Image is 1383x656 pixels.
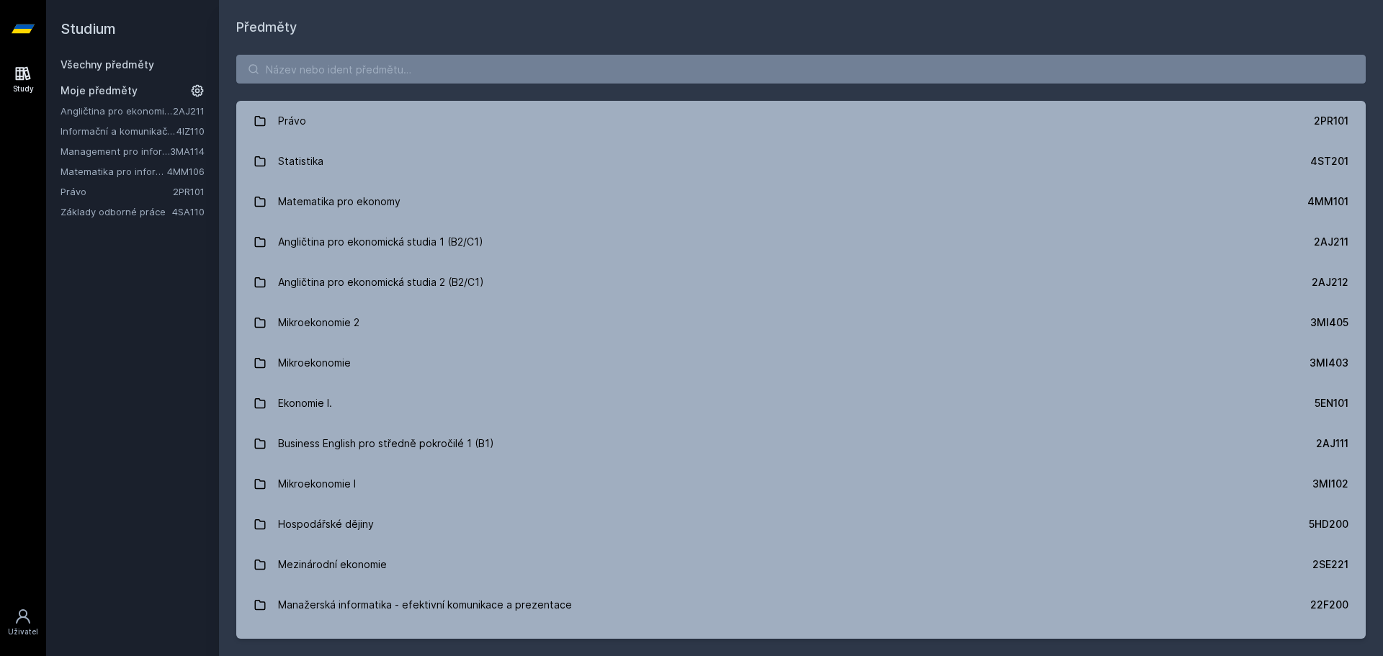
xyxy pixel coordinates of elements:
div: 2AJ111 [1316,436,1348,451]
a: Všechny předměty [61,58,154,71]
a: Mikroekonomie 2 3MI405 [236,302,1366,343]
input: Název nebo ident předmětu… [236,55,1366,84]
a: Základy odborné práce [61,205,172,219]
a: Hospodářské dějiny 5HD200 [236,504,1366,544]
a: 2AJ211 [173,105,205,117]
h1: Předměty [236,17,1366,37]
a: Management pro informatiky a statistiky [61,144,170,158]
a: Matematika pro informatiky [61,164,167,179]
div: 2AJ211 [1314,235,1348,249]
div: Mezinárodní ekonomie [278,550,387,579]
span: Moje předměty [61,84,138,98]
div: 2PR101 [1314,114,1348,128]
div: Mikroekonomie 2 [278,308,359,337]
div: 3MI102 [1312,477,1348,491]
div: 5EN101 [1315,396,1348,410]
div: Právo [278,107,306,135]
div: 1FU201 [1314,638,1348,652]
div: Mikroekonomie [278,349,351,377]
a: 4MM106 [167,166,205,177]
div: Business English pro středně pokročilé 1 (B1) [278,429,494,458]
a: Statistika 4ST201 [236,141,1366,181]
div: 5HD200 [1309,517,1348,531]
a: Mikroekonomie I 3MI102 [236,464,1366,504]
div: Uživatel [8,626,38,637]
a: Angličtina pro ekonomická studia 1 (B2/C1) [61,104,173,118]
div: 2AJ212 [1312,275,1348,289]
div: 4MM101 [1307,194,1348,209]
div: Matematika pro ekonomy [278,187,400,216]
a: Ekonomie I. 5EN101 [236,383,1366,423]
div: Hospodářské dějiny [278,510,374,539]
a: Study [3,58,43,102]
a: Uživatel [3,601,43,644]
div: Study [13,84,34,94]
div: Ekonomie I. [278,389,332,418]
a: 2PR101 [173,186,205,197]
a: Mikroekonomie 3MI403 [236,343,1366,383]
a: Mezinárodní ekonomie 2SE221 [236,544,1366,585]
a: 4SA110 [172,206,205,217]
a: Business English pro středně pokročilé 1 (B1) 2AJ111 [236,423,1366,464]
a: Manažerská informatika - efektivní komunikace a prezentace 22F200 [236,585,1366,625]
a: Matematika pro ekonomy 4MM101 [236,181,1366,222]
a: 3MA114 [170,145,205,157]
a: Angličtina pro ekonomická studia 1 (B2/C1) 2AJ211 [236,222,1366,262]
div: Mikroekonomie I [278,469,356,498]
div: 3MI405 [1310,315,1348,330]
div: Manažerská informatika - efektivní komunikace a prezentace [278,590,572,619]
div: Angličtina pro ekonomická studia 1 (B2/C1) [278,228,483,256]
a: Angličtina pro ekonomická studia 2 (B2/C1) 2AJ212 [236,262,1366,302]
div: 2SE221 [1312,557,1348,572]
a: Právo [61,184,173,199]
a: Informační a komunikační technologie [61,124,176,138]
div: 4ST201 [1310,154,1348,169]
a: 4IZ110 [176,125,205,137]
div: Angličtina pro ekonomická studia 2 (B2/C1) [278,268,484,297]
div: Statistika [278,147,323,176]
div: 3MI403 [1310,356,1348,370]
div: 22F200 [1310,598,1348,612]
a: Právo 2PR101 [236,101,1366,141]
